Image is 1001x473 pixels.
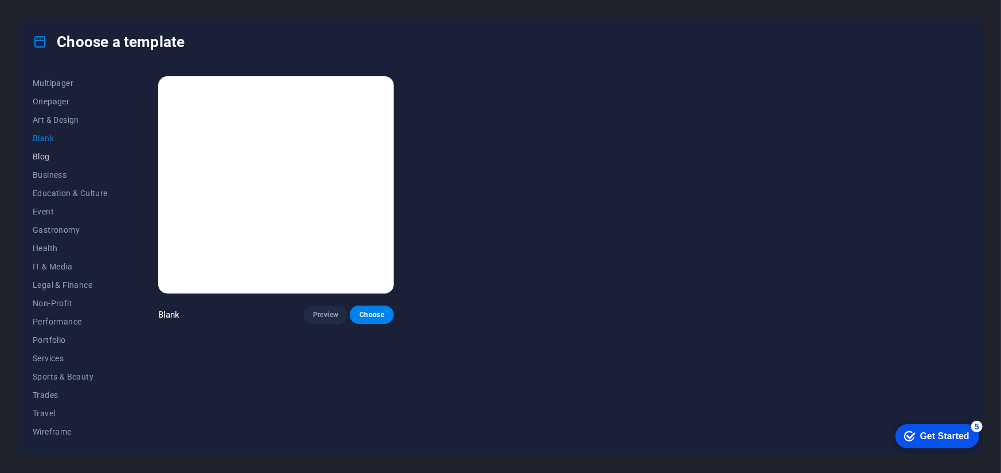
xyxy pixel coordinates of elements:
span: Choose [359,310,384,319]
span: Blank [33,134,108,143]
button: Multipager [33,74,108,92]
span: Gastronomy [33,225,108,234]
span: Blog [33,152,108,161]
button: Business [33,166,108,184]
span: Sports & Beauty [33,372,108,381]
span: Wireframe [33,427,108,436]
span: Art & Design [33,115,108,124]
span: Performance [33,317,108,326]
span: IT & Media [33,262,108,271]
span: Multipager [33,79,108,88]
button: Performance [33,312,108,331]
button: Blank [33,129,108,147]
button: Trades [33,386,108,404]
span: Event [33,207,108,216]
button: Preview [304,306,347,324]
button: Travel [33,404,108,423]
button: Choose [350,306,393,324]
button: Event [33,202,108,221]
p: Blank [158,309,180,320]
h4: Choose a template [33,33,185,51]
button: Education & Culture [33,184,108,202]
span: Health [33,244,108,253]
span: Legal & Finance [33,280,108,290]
button: Art & Design [33,111,108,129]
span: Business [33,170,108,179]
div: Get Started 5 items remaining, 0% complete [9,6,93,30]
button: IT & Media [33,257,108,276]
span: Preview [313,310,338,319]
span: Non-Profit [33,299,108,308]
button: Services [33,349,108,368]
div: 5 [85,2,96,14]
button: Health [33,239,108,257]
button: Legal & Finance [33,276,108,294]
button: Non-Profit [33,294,108,312]
button: Gastronomy [33,221,108,239]
span: Services [33,354,108,363]
button: Blog [33,147,108,166]
button: Wireframe [33,423,108,441]
div: Get Started [34,13,83,23]
button: Portfolio [33,331,108,349]
span: Travel [33,409,108,418]
span: Portfolio [33,335,108,345]
img: Blank [158,76,394,294]
button: Sports & Beauty [33,368,108,386]
span: Education & Culture [33,189,108,198]
button: Onepager [33,92,108,111]
span: Onepager [33,97,108,106]
span: Trades [33,390,108,400]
